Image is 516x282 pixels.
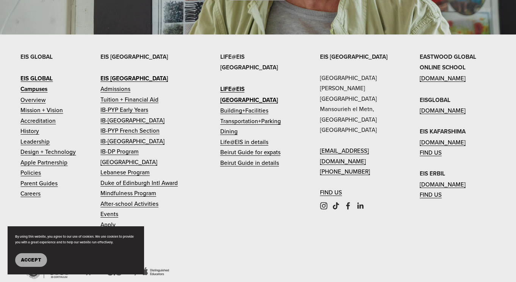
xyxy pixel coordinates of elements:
a: Overview [20,95,45,105]
a: IB-DP Program [100,146,139,157]
strong: Campuses [20,85,47,93]
strong: LIFE@EIS [GEOGRAPHIC_DATA] [220,53,278,72]
a: [DOMAIN_NAME] [420,105,466,116]
a: [EMAIL_ADDRESS][DOMAIN_NAME] [320,146,396,166]
a: IB-[GEOGRAPHIC_DATA] [100,136,165,146]
strong: EIS ERBIL [420,169,445,178]
a: Beirut Guide for expats [220,147,281,157]
a: Admissions [100,84,130,94]
a: Policies [20,168,41,178]
a: IB-[GEOGRAPHIC_DATA] [100,115,165,125]
strong: EIS GLOBAL [20,74,53,83]
a: FIND US [420,190,442,200]
a: Campuses [20,84,47,94]
a: EIS [GEOGRAPHIC_DATA] [100,73,168,84]
a: TikTok [332,202,340,210]
p: By using this website, you agree to our use of cookies. We use cookies to provide you with a grea... [15,234,136,246]
button: Accept [15,253,47,267]
a: Leadership [20,136,50,147]
a: After-school Activities [100,199,158,209]
a: [DOMAIN_NAME] [420,179,466,190]
a: Building+Facilities [220,105,268,116]
a: Apply [100,219,116,230]
a: [GEOGRAPHIC_DATA] [100,157,157,167]
a: History [20,126,39,136]
a: LIFE@EIS [GEOGRAPHIC_DATA] [220,84,296,105]
a: IB-PYP French Section [100,125,160,136]
a: Lebanese Program [100,167,150,177]
a: FIND US [420,147,442,158]
a: [DOMAIN_NAME] [420,137,466,147]
a: [PHONE_NUMBER] [320,166,370,177]
a: LinkedIn [356,202,364,210]
strong: EIS [GEOGRAPHIC_DATA] [100,53,168,61]
a: FIND US [320,187,342,197]
a: Dining [220,126,238,136]
a: [DOMAIN_NAME] [420,73,466,83]
span: Accept [21,257,41,263]
strong: EASTWOOD GLOBAL ONLINE SCHOOL [420,53,476,72]
strong: EIS [GEOGRAPHIC_DATA] [320,53,387,61]
a: Mindfulness Program [100,188,156,198]
strong: EIS [GEOGRAPHIC_DATA] [100,74,168,83]
a: Beirut Guide in details [220,158,279,168]
strong: EISGLOBAL [420,96,450,104]
section: Cookie banner [8,226,144,274]
strong: EIS KAFARSHIMA [420,127,466,136]
a: Transportation+Parking [220,116,281,126]
a: Accreditation [20,116,56,126]
a: Duke of Edinburgh Intl Award [100,178,178,188]
a: Events [100,209,118,219]
a: Instagram [320,202,328,210]
p: [GEOGRAPHIC_DATA] [PERSON_NAME][GEOGRAPHIC_DATA] Mansourieh el Metn, [GEOGRAPHIC_DATA] [GEOGRAPHI... [320,52,396,198]
strong: LIFE@EIS [GEOGRAPHIC_DATA] [220,85,278,104]
a: Design + Technology [20,147,76,157]
a: EIS GLOBAL [20,73,53,84]
a: Parent Guides [20,178,58,188]
strong: EIS GLOBAL [20,53,53,61]
a: IB-PYP Early Years [100,105,148,115]
a: Life@EIS in details [220,137,268,147]
a: Mission + Vision [20,105,63,115]
a: Tuition + Financial Aid [100,94,158,105]
a: Apple Partnership [20,157,67,168]
a: Facebook [344,202,352,210]
a: Careers [20,188,41,199]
